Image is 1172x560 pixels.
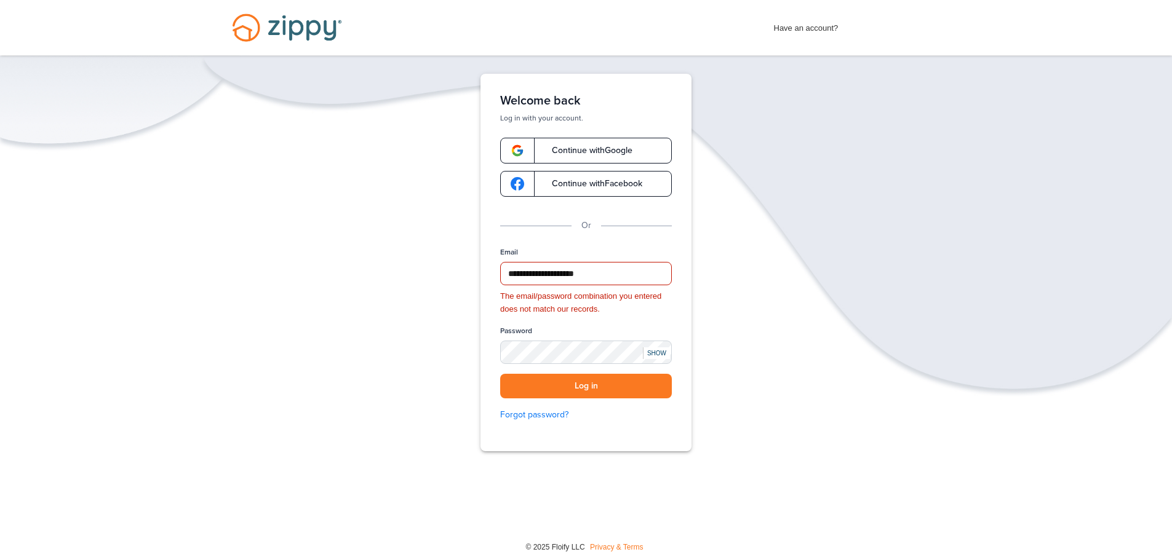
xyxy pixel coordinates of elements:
img: google-logo [511,177,524,191]
input: Email [500,262,672,285]
h1: Welcome back [500,93,672,108]
p: Or [581,219,591,232]
span: Continue with Google [540,146,632,155]
span: Have an account? [774,15,839,35]
a: Privacy & Terms [590,543,643,551]
input: Password [500,341,672,364]
button: Log in [500,374,672,399]
a: google-logoContinue withGoogle [500,138,672,164]
label: Password [500,326,532,336]
a: google-logoContinue withFacebook [500,171,672,197]
span: Continue with Facebook [540,179,642,188]
img: google-logo [511,144,524,157]
span: © 2025 Floify LLC [525,543,584,551]
p: Log in with your account. [500,113,672,123]
label: Email [500,247,518,258]
div: The email/password combination you entered does not match our records. [500,290,672,316]
a: Forgot password? [500,408,672,422]
div: SHOW [643,347,670,359]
